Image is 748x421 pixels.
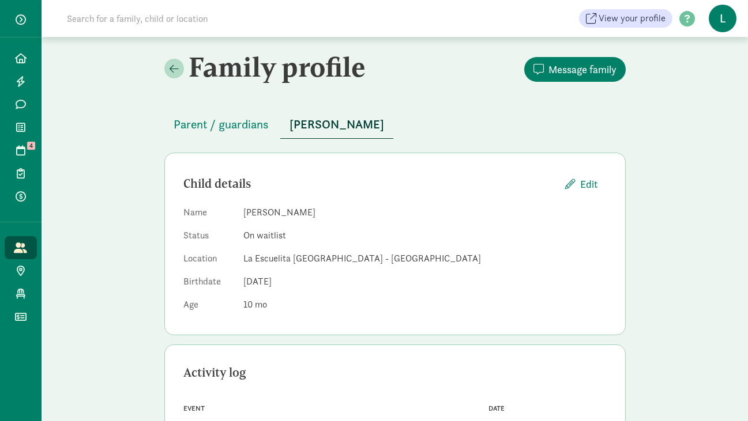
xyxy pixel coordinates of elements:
dt: Age [183,298,234,316]
span: Message family [548,62,617,77]
span: [DATE] [243,275,272,287]
button: [PERSON_NAME] [280,111,393,139]
dd: La Escuelita [GEOGRAPHIC_DATA] - [GEOGRAPHIC_DATA] [243,252,607,266]
dt: Status [183,229,234,247]
a: 4 [5,139,37,162]
a: [PERSON_NAME] [280,118,393,131]
dd: On waitlist [243,229,607,242]
div: Child details [183,175,556,193]
span: 4 [27,142,35,150]
span: Parent / guardians [174,115,269,134]
div: Activity log [183,363,607,382]
a: Parent / guardians [164,118,278,131]
h2: Family profile [164,51,393,83]
button: Message family [524,57,626,82]
a: View your profile [579,9,672,28]
dd: [PERSON_NAME] [243,206,607,219]
button: Parent / guardians [164,111,278,138]
span: Date [488,404,505,412]
dt: Location [183,252,234,270]
dt: Birthdate [183,275,234,293]
span: Edit [580,176,597,192]
dt: Name [183,206,234,224]
span: [PERSON_NAME] [290,115,384,134]
span: View your profile [599,12,666,25]
span: L [709,5,736,32]
input: Search for a family, child or location [60,7,384,30]
iframe: Chat Widget [690,366,748,421]
button: Edit [556,172,607,196]
span: 10 [243,298,267,310]
span: Event [183,404,205,412]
